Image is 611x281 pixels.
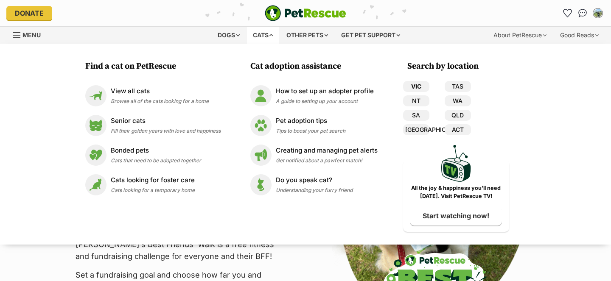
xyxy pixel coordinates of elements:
img: Bonded pets [85,145,107,166]
img: How to set up an adopter profile [250,85,272,106]
a: Bonded pets Bonded pets Cats that need to be adopted together [85,145,221,166]
p: Senior cats [111,116,221,126]
ul: Account quick links [561,6,605,20]
a: Cats looking for foster care Cats looking for foster care Cats looking for a temporary home [85,174,221,195]
span: Browse all of the cats looking for a home [111,98,209,104]
div: Good Reads [554,27,605,44]
a: PetRescue [265,5,346,21]
p: All the joy & happiness you’ll need [DATE]. Visit PetRescue TV! [409,184,503,200]
a: Do you speak cat? Do you speak cat? Understanding your furry friend [250,174,378,195]
a: [GEOGRAPHIC_DATA] [403,124,429,135]
img: Do you speak cat? [250,174,272,195]
img: Pet adoption tips [250,115,272,136]
div: About PetRescue [488,27,552,44]
a: Donate [6,6,52,20]
a: QLD [445,110,471,121]
img: View all cats [85,85,107,106]
h3: Cat adoption assistance [250,61,382,72]
img: logo-e224e6f780fb5917bec1dbf3a21bbac754714ae5b6737aabdf751b685950b380.svg [265,5,346,21]
div: Get pet support [335,27,406,44]
span: Fill their golden years with love and happiness [111,128,221,134]
p: How to set up an adopter profile [276,86,374,96]
span: Menu [22,31,41,39]
span: Cats looking for a temporary home [111,187,195,193]
img: Creating and managing pet alerts [250,145,272,166]
a: How to set up an adopter profile How to set up an adopter profile A guide to setting up your account [250,85,378,106]
a: Senior cats Senior cats Fill their golden years with love and happiness [85,115,221,136]
p: [PERSON_NAME]’s Best Friends' Walk is a free fitness and fundraising challenge for everyone and t... [76,239,279,262]
div: Cats [247,27,279,44]
a: Menu [13,27,47,42]
p: Cats looking for foster care [111,175,195,185]
span: Tips to boost your pet search [276,128,345,134]
a: View all cats View all cats Browse all of the cats looking for a home [85,85,221,106]
span: Cats that need to be adopted together [111,157,201,164]
p: View all cats [111,86,209,96]
h3: Search by location [407,61,509,72]
a: Pet adoption tips Pet adoption tips Tips to boost your pet search [250,115,378,136]
img: chat-41dd97257d64d25036548639549fe6c8038ab92f7586957e7f3b1b290dea8141.svg [578,9,587,17]
img: Senior cats [85,115,107,136]
span: A guide to setting up your account [276,98,358,104]
a: NT [403,95,429,106]
div: Dogs [212,27,246,44]
a: Start watching now! [410,206,502,225]
a: Conversations [576,6,589,20]
p: Pet adoption tips [276,116,345,126]
p: Creating and managing pet alerts [276,146,378,156]
div: Other pets [280,27,334,44]
a: ACT [445,124,471,135]
span: Get notified about a pawfect match! [276,157,362,164]
a: Creating and managing pet alerts Creating and managing pet alerts Get notified about a pawfect ma... [250,145,378,166]
img: Cats looking for foster care [85,174,107,195]
p: Do you speak cat? [276,175,353,185]
h3: Find a cat on PetRescue [85,61,225,72]
img: PetRescue TV logo [441,145,471,182]
img: May Pham profile pic [594,9,602,17]
button: My account [591,6,605,20]
a: VIC [403,81,429,92]
a: WA [445,95,471,106]
a: Favourites [561,6,574,20]
span: Understanding your furry friend [276,187,353,193]
a: SA [403,110,429,121]
a: TAS [445,81,471,92]
p: Bonded pets [111,146,201,156]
